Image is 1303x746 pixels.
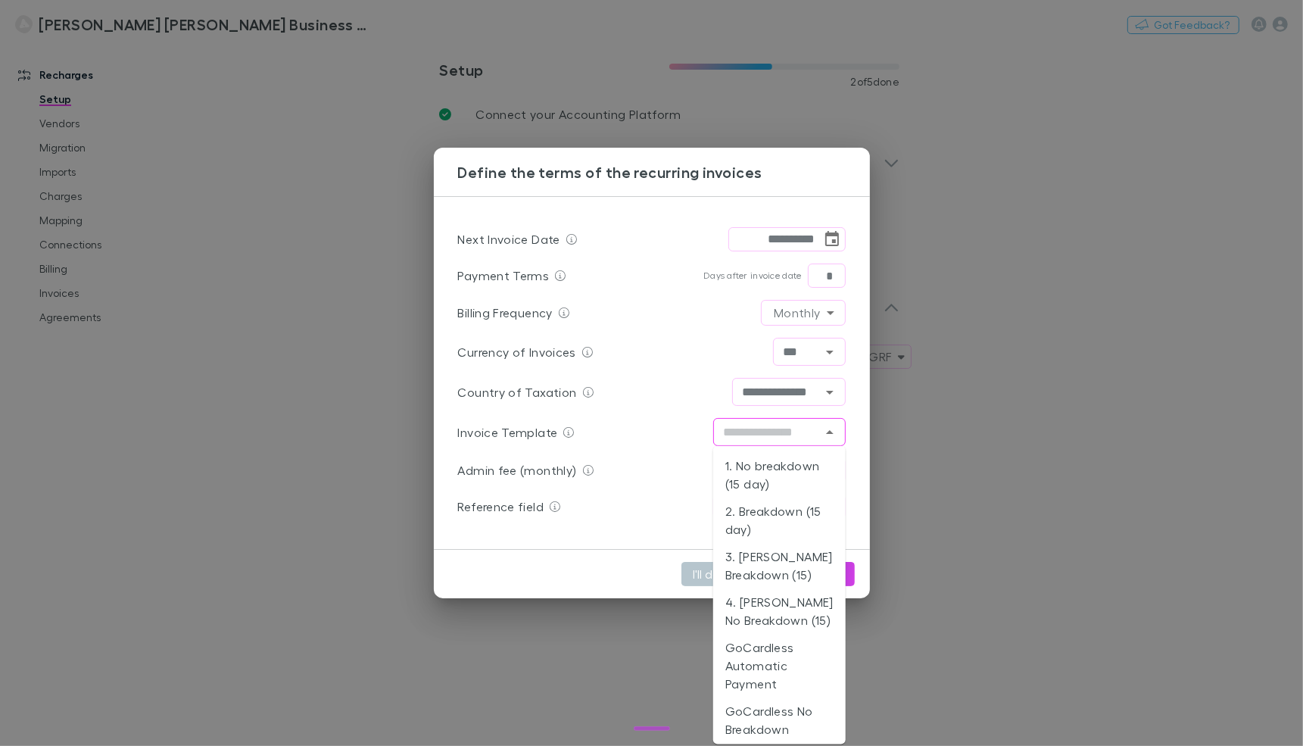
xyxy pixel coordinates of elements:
[458,423,558,442] p: Invoice Template
[458,163,870,181] h3: Define the terms of the recurring invoices
[819,382,840,403] button: Open
[681,562,784,586] button: I'll do this later
[458,304,553,322] p: Billing Frequency
[713,543,846,588] li: 3. [PERSON_NAME] Breakdown (15)
[713,634,846,698] li: GoCardless Automatic Payment
[762,301,845,325] div: Monthly
[713,498,846,543] li: 2. Breakdown (15 day)
[458,343,576,361] p: Currency of Invoices
[458,498,544,516] p: Reference field
[821,229,843,250] button: Choose date, selected date is Nov 30, 2025
[458,267,550,285] p: Payment Terms
[713,452,846,498] li: 1. No breakdown (15 day)
[819,342,840,363] button: Open
[703,270,801,282] p: Days after invoice date
[819,422,840,443] button: Close
[713,698,846,743] li: GoCardless No Breakdown
[458,230,560,248] p: Next Invoice Date
[458,461,577,479] p: Admin fee (monthly)
[713,588,846,634] li: 4. [PERSON_NAME] No Breakdown (15)
[458,383,577,401] p: Country of Taxation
